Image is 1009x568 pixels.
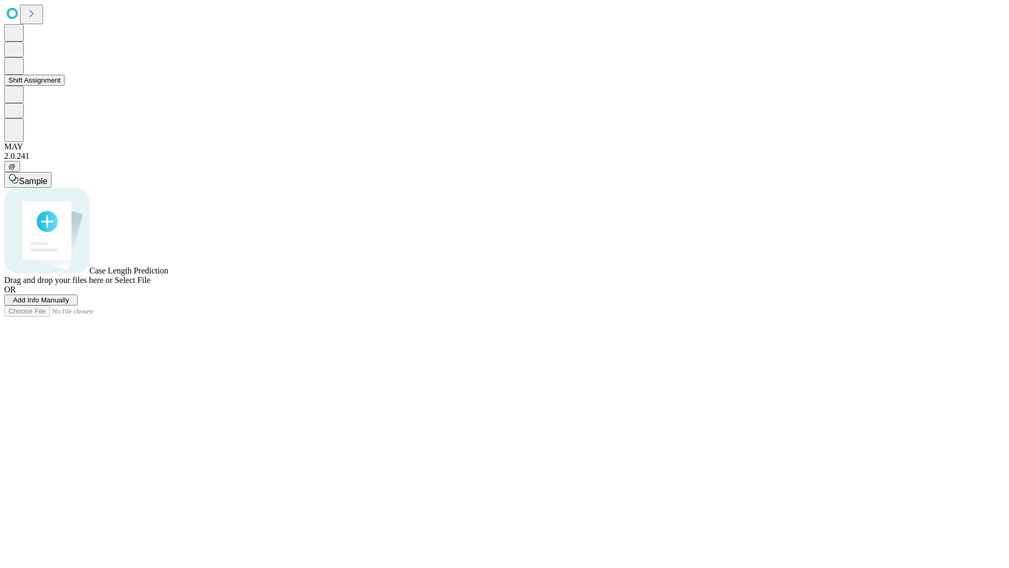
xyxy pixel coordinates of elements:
[19,177,47,186] span: Sample
[4,285,16,294] span: OR
[89,266,168,275] span: Case Length Prediction
[13,296,69,304] span: Add Info Manually
[4,172,52,188] button: Sample
[4,142,1005,151] div: MAY
[8,163,16,170] span: @
[4,75,65,86] button: Shift Assignment
[4,295,78,306] button: Add Info Manually
[115,276,150,285] span: Select File
[4,151,1005,161] div: 2.0.241
[4,161,20,172] button: @
[4,276,112,285] span: Drag and drop your files here or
